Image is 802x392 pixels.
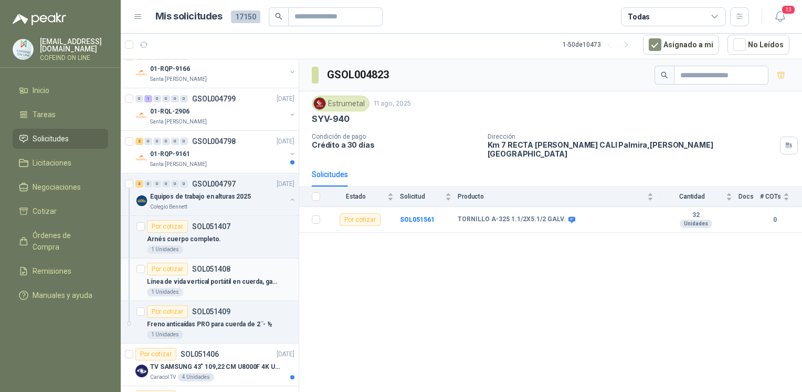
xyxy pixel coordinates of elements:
div: 0 [153,95,161,102]
span: 13 [781,5,796,15]
span: search [275,13,282,20]
div: 0 [171,95,179,102]
p: GSOL004798 [192,138,236,145]
img: Company Logo [135,194,148,207]
a: Por cotizarSOL051408Línea de vida vertical portátil en cuerda, gancho de 2 1/2 pulgada. Longitud ... [121,259,299,301]
b: 0 [760,215,789,225]
button: Asignado a mi [643,35,719,55]
div: Por cotizar [147,263,188,275]
img: Company Logo [314,98,325,109]
img: Logo peakr [13,13,66,25]
p: Santa [PERSON_NAME] [150,75,207,84]
p: Línea de vida vertical portátil en cuerda, gancho de 2 1/2 pulgada. Longitud 15 mts. Marca EPI [147,277,278,287]
div: 0 [180,95,188,102]
b: 32 [660,211,732,220]
a: Licitaciones [13,153,108,173]
img: Company Logo [13,39,33,59]
div: 1 Unidades [147,245,183,254]
div: 0 [171,180,179,188]
div: Por cotizar [147,220,188,233]
span: Negociaciones [33,181,81,193]
th: Estado [326,187,400,207]
span: Cantidad [660,193,724,200]
p: GSOL004799 [192,95,236,102]
button: 13 [771,7,789,26]
div: 0 [180,138,188,145]
th: Solicitud [400,187,458,207]
h1: Mis solicitudes [155,9,223,24]
span: Producto [458,193,645,200]
img: Company Logo [135,109,148,122]
a: SOL051561 [400,216,435,223]
p: Crédito a 30 días [312,140,479,149]
p: Caracol TV [150,373,176,381]
img: Company Logo [135,152,148,164]
span: Órdenes de Compra [33,230,98,253]
p: Santa [PERSON_NAME] [150,160,207,169]
div: Estrumetal [312,96,370,111]
p: SOL051407 [192,223,230,230]
a: 2 0 0 0 0 0 GSOL004800[DATE] Company Logo01-RQP-9166Santa [PERSON_NAME] [135,50,297,84]
div: 0 [144,138,152,145]
p: Condición de pago [312,133,479,140]
p: 01-RQP-9161 [150,149,190,159]
span: 17150 [231,11,260,23]
p: SOL051409 [192,308,230,315]
p: SYV-940 [312,114,350,125]
p: 01-RQL-2906 [150,107,189,117]
p: Dirección [488,133,776,140]
th: Cantidad [660,187,738,207]
div: 2 [135,138,143,145]
a: Cotizar [13,201,108,221]
div: 4 Unidades [178,373,214,381]
a: Inicio [13,80,108,100]
div: 0 [180,180,188,188]
th: # COTs [760,187,802,207]
span: # COTs [760,193,781,200]
div: 1 [144,95,152,102]
span: Remisiones [33,265,71,277]
a: Por cotizarSOL051406[DATE] Company LogoTV SAMSUNG 43" 109,22 CM U8000F 4K UHDCaracol TV4 Unidades [121,344,299,386]
div: 1 Unidades [147,288,183,296]
span: Cotizar [33,205,57,217]
a: 0 1 0 0 0 0 GSOL004799[DATE] Company Logo01-RQL-2906Santa [PERSON_NAME] [135,92,297,126]
div: 3 [135,180,143,188]
p: Santa [PERSON_NAME] [150,118,207,126]
p: 11 ago, 2025 [374,99,411,109]
div: 1 Unidades [147,331,183,339]
a: Solicitudes [13,129,108,149]
div: Por cotizar [135,348,176,360]
p: [EMAIL_ADDRESS][DOMAIN_NAME] [40,38,108,53]
a: 3 0 0 0 0 0 GSOL004797[DATE] Company LogoEquipos de trabajo en alturas 2025Colegio Bennett [135,178,297,211]
p: Arnés cuerpo completo. [147,234,221,244]
span: search [661,71,668,79]
b: TORNILLO A-325 1.1/2X5.1/2 GALV. [458,215,566,224]
p: Equipos de trabajo en alturas 2025 [150,192,251,202]
span: Solicitud [400,193,443,200]
a: Remisiones [13,261,108,281]
div: 0 [162,95,170,102]
a: Por cotizarSOL051409Freno anticaídas PRO para cuerda de 2¨- ½1 Unidades [121,301,299,344]
p: [DATE] [277,137,294,147]
div: 0 [135,95,143,102]
span: Manuales y ayuda [33,290,92,301]
p: GSOL004797 [192,180,236,188]
div: Solicitudes [312,169,348,180]
div: 0 [153,180,161,188]
a: Por cotizarSOL051407Arnés cuerpo completo.1 Unidades [121,216,299,259]
p: [DATE] [277,349,294,359]
div: 0 [144,180,152,188]
a: Manuales y ayuda [13,285,108,305]
p: TV SAMSUNG 43" 109,22 CM U8000F 4K UHD [150,362,281,372]
p: COFEIND ON LINE [40,55,108,61]
p: SOL051408 [192,265,230,273]
a: Negociaciones [13,177,108,197]
div: Todas [628,11,650,23]
a: 2 0 0 0 0 0 GSOL004798[DATE] Company Logo01-RQP-9161Santa [PERSON_NAME] [135,135,297,169]
div: Por cotizar [147,305,188,318]
div: 1 - 50 de 10473 [563,36,635,53]
a: Tareas [13,105,108,125]
p: Km 7 RECTA [PERSON_NAME] CALI Palmira , [PERSON_NAME][GEOGRAPHIC_DATA] [488,140,776,158]
span: Solicitudes [33,133,69,145]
